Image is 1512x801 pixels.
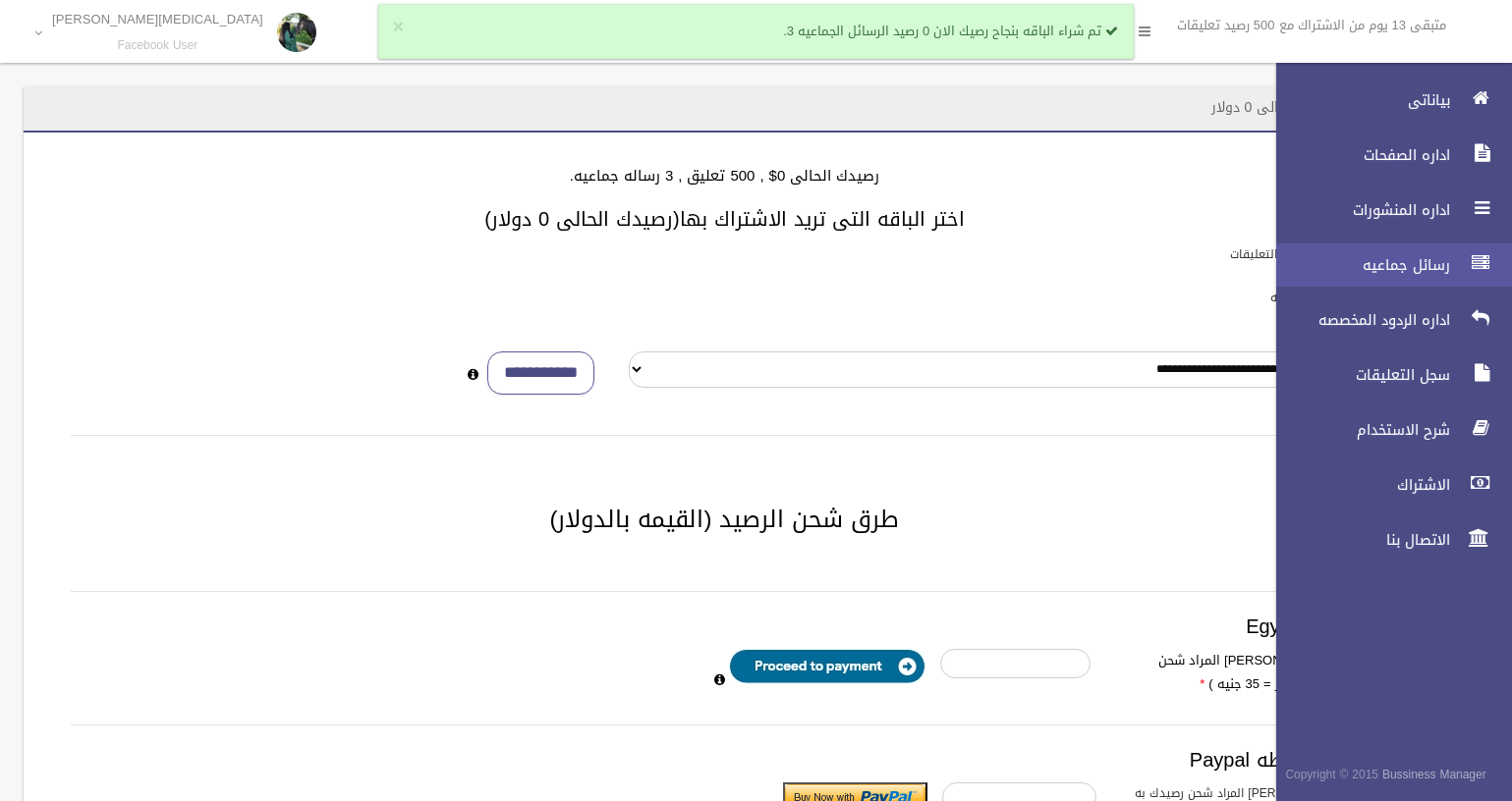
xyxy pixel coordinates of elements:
button: × [393,18,404,37]
label: باقات الرسائل الجماعيه [1270,287,1385,308]
div: تم شراء الباقه بنجاح رصيك الان 0 رصيد الرسائل الجماعيه 3. [378,4,1135,59]
label: باقات الرد الالى على التعليقات [1230,243,1385,265]
span: سجل التعليقات [1260,365,1456,385]
p: [MEDICAL_DATA][PERSON_NAME] [52,12,263,27]
a: شرح الاستخدام [1260,408,1512,452]
span: Copyright © 2015 [1285,764,1378,785]
h3: Egypt payment [71,615,1378,637]
span: الاشتراك [1260,475,1456,495]
a: اداره الصفحات [1260,133,1512,177]
label: ادخل [PERSON_NAME] المراد شحن رصيدك به (دولار = 35 جنيه ) [1105,649,1375,696]
span: شرح الاستخدام [1260,420,1456,440]
h2: طرق شحن الرصيد (القيمه بالدولار) [47,507,1402,532]
a: اداره المنشورات [1260,188,1512,232]
h4: رصيدك الحالى 0$ , 500 تعليق , 3 رساله جماعيه. [47,168,1402,185]
span: اداره الصفحات [1260,145,1456,165]
a: رسائل جماعيه [1260,243,1512,287]
a: بياناتى [1260,79,1512,122]
span: الاتصال بنا [1260,530,1456,550]
span: بياناتى [1260,90,1456,110]
a: اداره الردود المخصصه [1260,298,1512,342]
strong: Bussiness Manager [1382,764,1486,785]
a: الاشتراك [1260,463,1512,507]
span: رسائل جماعيه [1260,255,1456,275]
header: الاشتراك - رصيدك الحالى 0 دولار [1188,88,1426,127]
h3: اختر الباقه التى تريد الاشتراك بها(رصيدك الحالى 0 دولار) [47,208,1402,230]
a: الاتصال بنا [1260,518,1512,561]
h3: الدفع بواسطه Paypal [71,749,1378,771]
span: اداره المنشورات [1260,200,1456,220]
span: اداره الردود المخصصه [1260,310,1456,330]
a: سجل التعليقات [1260,353,1512,397]
small: Facebook User [52,38,263,53]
